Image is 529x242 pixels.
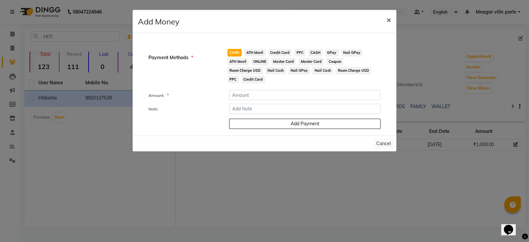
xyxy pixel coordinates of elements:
[143,106,224,112] label: Note:
[227,76,239,83] span: PPC
[326,58,343,65] span: Coupon
[501,216,522,235] iframe: chat widget
[294,49,305,57] span: PPC
[244,49,265,57] span: ATH Movil
[341,49,363,57] span: Nail GPay
[387,15,391,24] span: ×
[229,104,381,114] input: Add Note
[227,67,263,74] span: Room Charge USD
[143,93,224,99] label: Amount:
[138,16,180,27] h4: Add Money
[227,49,242,57] span: CARD
[289,67,310,74] span: Nail GPay
[312,67,333,74] span: Nail Cash
[148,54,193,61] span: Payment Methods
[271,58,296,65] span: Master Card
[381,10,396,29] button: Close
[251,58,268,65] span: ONLINE
[268,49,292,57] span: Credit Card
[229,90,381,100] input: Amount
[325,49,339,57] span: GPay
[336,67,371,74] span: Room Charge USD
[265,67,286,74] span: Nail Cash
[308,49,322,57] span: CASH
[299,58,324,65] span: Master Card
[373,139,394,149] button: Cancel
[241,76,265,83] span: Credit Card
[227,58,249,65] span: ATH Movil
